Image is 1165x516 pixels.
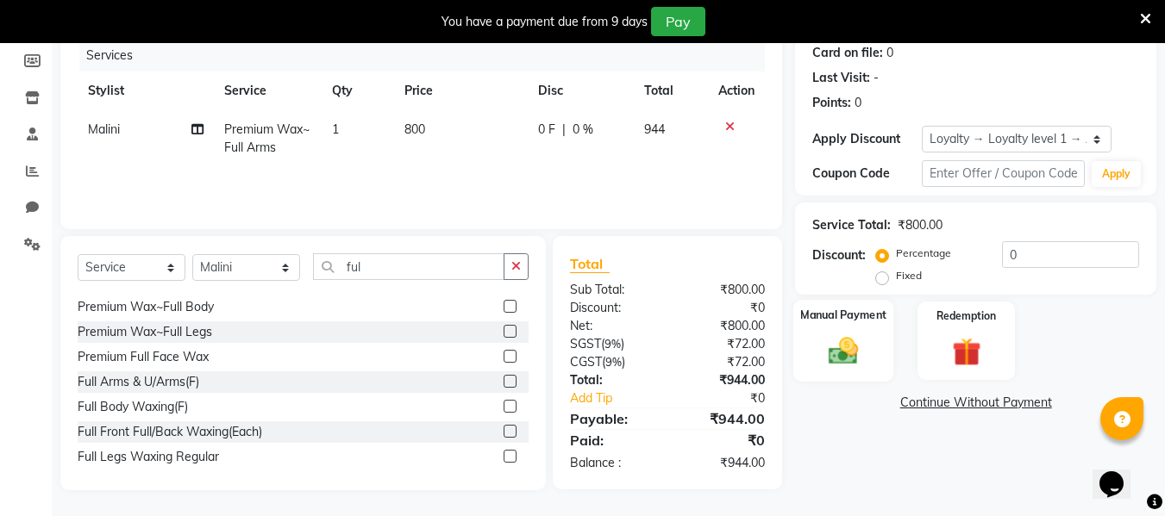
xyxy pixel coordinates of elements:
div: Full Front Full/Back Waxing(Each) [78,423,262,441]
div: Coupon Code [812,165,921,183]
div: ₹944.00 [667,408,778,429]
span: 800 [404,121,425,137]
div: Service Total: [812,216,891,234]
div: Services [79,40,778,71]
input: Search or Scan [313,253,504,280]
div: ₹800.00 [667,281,778,299]
div: Discount: [812,246,866,264]
a: Continue Without Payment [799,394,1153,412]
div: Payable: [557,408,667,429]
img: _gift.svg [943,334,990,370]
label: Redemption [936,308,996,324]
div: Last Visit: [812,69,870,87]
div: Net: [557,317,667,335]
div: Full Legs Waxing Regular [78,448,219,466]
div: ₹944.00 [667,454,778,472]
div: - [874,69,879,87]
div: Full Arms & U/Arms(F) [78,373,199,391]
div: ₹800.00 [898,216,943,234]
label: Manual Payment [800,307,886,323]
th: Stylist [78,71,214,110]
div: ₹0 [667,430,778,451]
div: Apply Discount [812,130,921,148]
span: 0 % [573,121,593,139]
span: Total [570,255,610,273]
div: Full Body Waxing(F) [78,398,188,416]
div: Sub Total: [557,281,667,299]
div: Premium Full Face Wax [78,348,209,366]
div: Premium Wax~Full Body [78,298,214,316]
div: Total: [557,371,667,389]
th: Action [708,71,765,110]
div: Paid: [557,430,667,451]
input: Enter Offer / Coupon Code [922,160,1085,187]
th: Total [634,71,709,110]
div: 0 [855,94,861,112]
div: Discount: [557,299,667,317]
img: _cash.svg [819,333,867,368]
span: 0 F [538,121,555,139]
div: ( ) [557,353,667,371]
span: | [562,121,566,139]
span: SGST [570,336,601,351]
div: ( ) [557,335,667,353]
div: ₹0 [667,299,778,317]
span: 9% [604,337,621,351]
span: Premium Wax~Full Arms [224,121,310,155]
div: ₹944.00 [667,371,778,389]
div: ₹72.00 [667,335,778,353]
div: You have a payment due from 9 days [442,13,648,31]
iframe: chat widget [1093,447,1148,499]
span: 9% [605,355,622,369]
span: 944 [644,121,665,137]
th: Qty [322,71,394,110]
div: Card on file: [812,44,883,62]
div: ₹0 [686,389,779,407]
th: Service [214,71,323,110]
button: Apply [1092,161,1141,187]
span: Malini [88,121,120,137]
span: 1 [332,121,339,137]
label: Fixed [896,268,922,283]
div: 0 [886,44,893,62]
th: Disc [528,71,634,110]
button: Pay [651,7,705,36]
div: Balance : [557,454,667,472]
div: Points: [812,94,851,112]
div: ₹72.00 [667,353,778,371]
th: Price [394,71,528,110]
div: Premium Wax~Full Legs [78,323,212,341]
div: ₹800.00 [667,317,778,335]
label: Percentage [896,246,951,261]
span: CGST [570,354,602,370]
a: Add Tip [557,389,686,407]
